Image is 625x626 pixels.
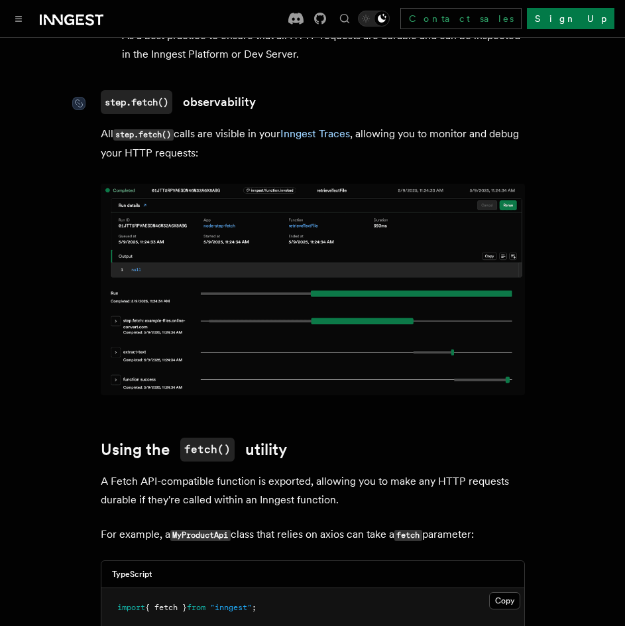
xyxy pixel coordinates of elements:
[400,8,522,29] a: Contact sales
[187,603,205,612] span: from
[489,592,520,609] button: Copy
[527,8,614,29] a: Sign Up
[180,438,235,462] code: fetch()
[101,438,287,462] a: Using thefetch()utility
[101,472,525,509] p: A Fetch API-compatible function is exported, allowing you to make any HTTP requests durable if th...
[145,603,187,612] span: { fetch }
[280,127,350,140] a: Inngest Traces
[113,129,174,141] code: step.fetch()
[101,90,172,114] code: step.fetch()
[101,125,525,162] p: All calls are visible in your , allowing you to monitor and debug your HTTP requests:
[252,603,256,612] span: ;
[170,530,231,541] code: MyProductApi
[101,90,256,114] a: step.fetch()observability
[117,603,145,612] span: import
[337,11,353,27] button: Find something...
[101,525,525,544] p: For example, a class that relies on axios can take a parameter:
[210,603,252,612] span: "inngest"
[11,11,27,27] button: Toggle navigation
[358,11,390,27] button: Toggle dark mode
[394,530,422,541] code: fetch
[112,569,152,580] h3: TypeScript
[101,184,525,395] img: Inngest Traces showing a step.fetch() call
[118,27,525,64] li: As a best practice to ensure that all HTTP requests are durable and can be inspected in the Innge...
